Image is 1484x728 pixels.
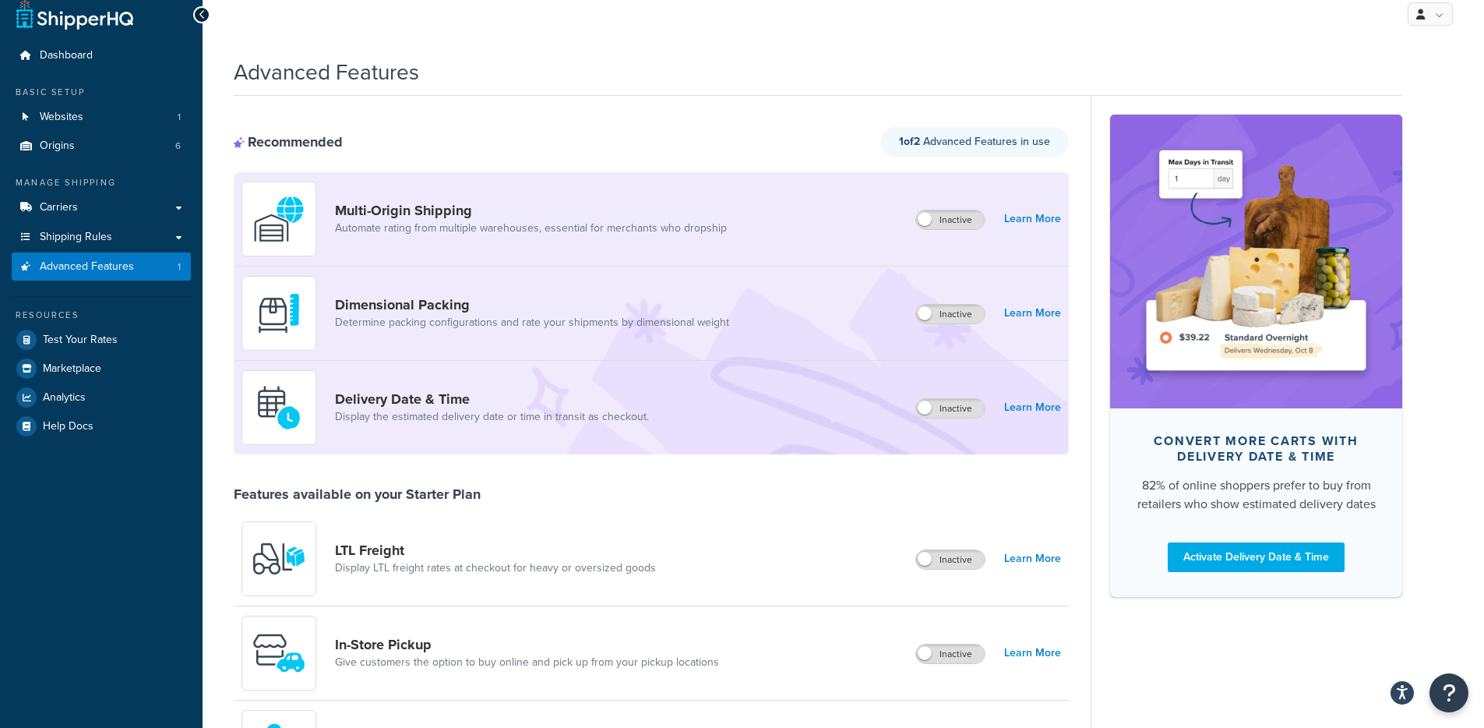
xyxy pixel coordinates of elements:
li: Advanced Features [12,253,191,281]
a: Shipping Rules [12,223,191,252]
div: Recommended [234,133,343,150]
strong: 1 of 2 [899,133,920,150]
li: Origins [12,132,191,161]
a: Learn More [1004,642,1061,664]
span: Analytics [43,391,86,405]
a: Automate rating from multiple warehouses, essential for merchants who dropship [335,221,727,236]
img: wfgcfpwTIucLEAAAAASUVORK5CYII= [252,626,306,680]
label: Inactive [916,645,985,663]
a: Learn More [1004,302,1061,324]
span: Test Your Rates [43,334,118,347]
img: DTVBYsAAAAAASUVORK5CYII= [252,286,306,341]
span: Marketplace [43,362,101,376]
button: Open Resource Center [1429,673,1468,712]
div: Features available on your Starter Plan [234,486,481,503]
div: Manage Shipping [12,176,191,189]
div: Basic Setup [12,86,191,99]
a: Dashboard [12,41,191,70]
span: Advanced Features [40,260,134,274]
label: Inactive [916,550,985,569]
a: Give customers the option to buy online and pick up from your pickup locations [335,655,719,670]
span: Origins [40,140,75,153]
a: Learn More [1004,548,1061,570]
a: Advanced Features1 [12,253,191,281]
li: Websites [12,103,191,132]
a: Display the estimated delivery date or time in transit as checkout. [335,409,649,425]
a: Analytics [12,383,191,412]
a: Learn More [1004,397,1061,419]
a: In-Store Pickup [335,636,719,653]
a: LTL Freight [335,542,656,559]
a: Delivery Date & Time [335,391,649,408]
a: Display LTL freight rates at checkout for heavy or oversized goods [335,560,656,576]
a: Websites1 [12,103,191,132]
a: Dimensional Packing [335,296,729,313]
a: Carriers [12,193,191,222]
a: Marketplace [12,355,191,383]
img: gfkeb5ejjkALwAAAABJRU5ErkJggg== [252,380,306,435]
span: 1 [178,260,181,274]
img: y79ZsPf0fXUFUhFXDzUgf+ktZg5F2+ohG75+v3d2s1D9TjoU8PiyCIluIjV41seZevKCRuEjTPPOKHJsQcmKCXGdfprl3L4q7... [252,532,306,586]
span: Help Docs [43,420,93,433]
label: Inactive [916,210,985,229]
span: Shipping Rules [40,231,112,244]
a: Test Your Rates [12,326,191,354]
a: Multi-Origin Shipping [335,202,727,219]
span: Websites [40,111,83,124]
div: Resources [12,309,191,322]
img: WatD5o0RtDAAAAAElFTkSuQmCC [252,192,306,246]
div: 82% of online shoppers prefer to buy from retailers who show estimated delivery dates [1135,476,1377,514]
span: Advanced Features in use [899,133,1050,150]
a: Activate Delivery Date & Time [1168,542,1345,572]
div: Convert more carts with delivery date & time [1135,433,1377,465]
span: Carriers [40,201,78,214]
h1: Advanced Features [234,57,419,87]
a: Help Docs [12,412,191,440]
a: Determine packing configurations and rate your shipments by dimensional weight [335,315,729,330]
a: Origins6 [12,132,191,161]
span: 6 [175,140,181,153]
img: feature-image-ddt-36eae7f7280da8017bfb280eaccd9c446f90b1fe08728e4019434db127062ab4.png [1133,138,1379,384]
span: 1 [178,111,181,124]
label: Inactive [916,399,985,418]
span: Dashboard [40,49,93,62]
a: Learn More [1004,208,1061,230]
label: Inactive [916,305,985,323]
